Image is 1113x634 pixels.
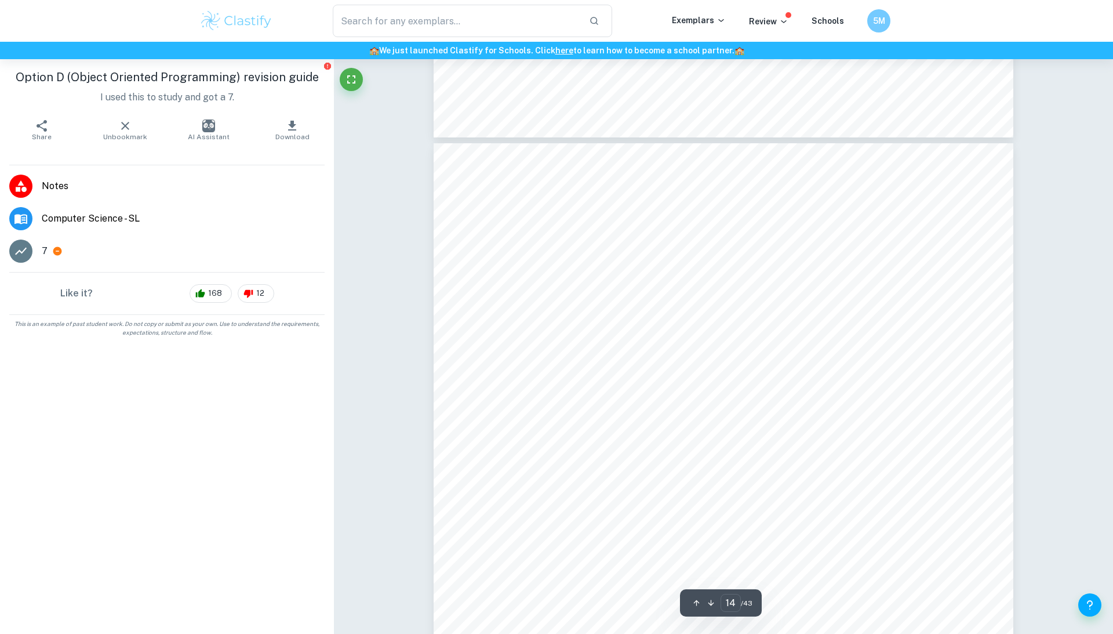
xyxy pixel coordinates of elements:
span: ADD THE FUNDS [539,255,614,265]
h6: Like it? [60,287,93,300]
span: From a software development perspective by having well defined public methods it [504,622,911,632]
button: Fullscreen [340,68,363,91]
span: Now we have some control on how the data can be accessed and modified. This type of [504,318,933,328]
span: hundreds of classes this type of situation can quickly get out of hand with several layers [504,542,937,552]
p: Exemplars [672,14,726,27]
span: Unbookmark [103,133,147,141]
span: ELSE [504,266,527,276]
a: here [555,46,573,55]
span: Method: ADDFUNDS, Parameter: AMOUNT [504,220,711,230]
img: Clastify logo [199,9,273,32]
p: 7 [42,244,48,258]
span: / 43 [741,598,752,608]
span: AI Assistant [188,133,230,141]
button: AI Assistant [167,114,250,146]
span: kept hidden by marking it as private. [504,398,686,408]
span: check would not be possible with public data and direct modification access. [504,335,877,345]
h6: We just launched Clastify for Schools. Click to learn how to become a school partner. [2,44,1111,57]
div: 12 [238,284,274,303]
span: changed will not need to change the way they call the method. For example, if we [504,461,907,470]
span: Download [275,133,310,141]
span: 🏫 [734,46,744,55]
span: of "knock-on" changes required. Therefore we would say that encapsulation promotes [504,559,925,568]
span: Share [32,133,52,141]
span: IF THE AMOUNT IS GREATER THAN 0 THEN [504,244,715,253]
h6: 5M [872,15,886,27]
span: The shielding of the data means that should the format of the private data need to [504,428,910,438]
button: Download [250,114,334,146]
a: Schools [812,16,844,26]
span: calling object is updating the value directly then by changing the data type you will also [504,510,935,520]
span: need to change the code in the calling object. If you are dealing with large systems with [504,526,937,536]
button: 5M [867,9,890,32]
span: Notes [42,179,325,193]
span: change for some reason the objects calling the methods on the object whose data has [504,444,927,454]
span: LOG ERROR [539,277,591,287]
span: classes. [504,592,542,602]
input: Search for any exemplars... [333,5,580,37]
button: Report issue [323,61,332,70]
span: (Both represent real numbers but the double type can typically store larger values.) If a [504,493,936,503]
span: 168 [202,288,228,299]
span: Computer Science - SL [42,212,325,226]
span: public methods. The public methods may be invoked by other objects and the data is [504,382,922,392]
button: Help and Feedback [1078,593,1101,617]
img: AI Assistant [202,119,215,132]
span: maintenance because code changes can be made independently without affecting other [504,575,934,585]
span: In summary, encapsulation is both information-hiding and providing clearly defined [504,365,914,375]
p: I used this to study and got a 7. [9,90,325,104]
div: 168 [190,284,232,303]
p: Review [749,15,788,28]
span: This is an example of past student work. Do not copy or submit as your own. Use to understand the... [5,320,329,337]
span: 🏫 [369,46,379,55]
span: imagine that we needed to change a data attribute from a type float to a type double. [504,477,926,487]
button: Unbookmark [83,114,167,146]
span: END IF [504,288,539,298]
h1: Option D (Object Oriented Programming) revision guide [9,68,325,86]
span: 12 [250,288,271,299]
